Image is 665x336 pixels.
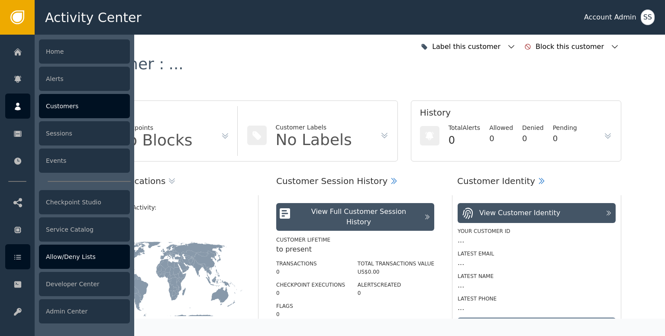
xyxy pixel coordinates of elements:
[45,8,142,27] span: Activity Center
[298,207,420,227] div: View Full Customer Session History
[116,132,193,148] div: No Blocks
[5,271,130,297] a: Developer Center
[39,272,130,296] div: Developer Center
[641,10,655,25] button: SS
[489,123,513,132] div: Allowed
[5,121,130,146] a: Sessions
[39,94,130,118] div: Customers
[522,37,621,56] button: Block this customer
[276,237,330,243] label: Customer Lifetime
[458,250,616,258] div: Latest Email
[458,235,616,246] div: ...
[39,67,130,91] div: Alerts
[39,121,130,145] div: Sessions
[522,132,544,144] div: 0
[39,245,130,269] div: Allow/Deny Lists
[84,203,253,212] div: Latest Location Activity:
[584,12,636,23] div: Account Admin
[449,132,480,148] div: 0
[276,261,317,267] label: Transactions
[39,299,130,323] div: Admin Center
[536,42,606,52] div: Block this customer
[276,244,434,255] div: to present
[458,203,616,223] button: View Customer Identity
[5,66,130,91] a: Alerts
[39,190,130,214] div: Checkpoint Studio
[458,303,616,313] div: ...
[358,282,401,288] label: Alerts Created
[458,272,616,280] div: Latest Name
[5,148,130,173] a: Events
[276,132,352,148] div: No Labels
[5,39,130,64] a: Home
[553,132,577,144] div: 0
[39,149,130,173] div: Events
[276,289,345,297] div: 0
[5,190,130,215] a: Checkpoint Studio
[276,310,345,318] div: 0
[458,280,616,291] div: ...
[458,317,616,329] div: Number of sources: 0
[5,94,130,119] a: Customers
[358,289,434,297] div: 0
[39,217,130,242] div: Service Catalog
[276,268,345,276] div: 0
[432,42,503,52] div: Label this customer
[522,123,544,132] div: Denied
[458,258,616,268] div: ...
[168,56,183,72] div: ...
[39,39,130,64] div: Home
[276,203,434,231] button: View Full Customer Session History
[458,227,616,235] div: Your Customer ID
[276,123,352,132] div: Customer Labels
[489,132,513,144] div: 0
[458,295,616,303] div: Latest Phone
[5,244,130,269] a: Allow/Deny Lists
[358,261,434,267] label: Total Transactions Value
[419,37,518,56] button: Label this customer
[276,303,293,309] label: Flags
[116,123,193,132] div: Checkpoints
[358,268,434,276] div: US$0.00
[276,174,387,187] div: Customer Session History
[457,174,535,187] div: Customer Identity
[276,282,345,288] label: Checkpoint Executions
[87,106,229,123] div: Flags
[553,123,577,132] div: Pending
[449,123,480,132] div: Total Alerts
[5,217,130,242] a: Service Catalog
[5,299,130,324] a: Admin Center
[479,208,560,218] div: View Customer Identity
[420,106,612,123] div: History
